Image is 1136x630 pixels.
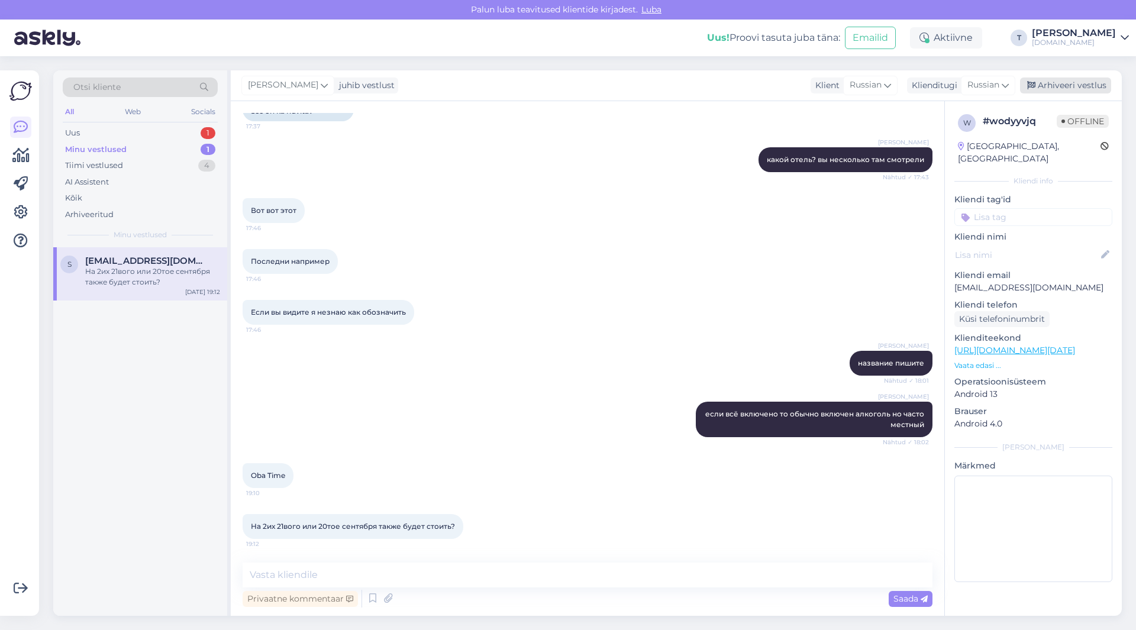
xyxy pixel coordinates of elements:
[201,144,215,156] div: 1
[1032,28,1116,38] div: [PERSON_NAME]
[198,160,215,172] div: 4
[883,173,929,182] span: Nähtud ✓ 17:43
[954,193,1112,206] p: Kliendi tag'id
[907,79,957,92] div: Klienditugi
[251,471,285,480] span: Oba Time
[954,376,1112,388] p: Operatsioonisüsteem
[251,308,406,316] span: Если вы видите я незнаю как обозначить
[850,79,882,92] span: Russian
[884,376,929,385] span: Nähtud ✓ 18:01
[334,79,395,92] div: juhib vestlust
[85,266,220,287] div: На 2их 21вого или 20тое сентября также будет стоить?
[65,144,127,156] div: Minu vestlused
[243,591,358,607] div: Privaatne kommentaar
[954,388,1112,400] p: Android 13
[65,209,114,221] div: Arhiveeritud
[67,260,72,269] span: s
[251,257,330,266] span: Последни например
[883,438,929,447] span: Nähtud ✓ 18:02
[1032,38,1116,47] div: [DOMAIN_NAME]
[954,405,1112,418] p: Brauser
[246,325,291,334] span: 17:46
[878,138,929,147] span: [PERSON_NAME]
[954,345,1075,356] a: [URL][DOMAIN_NAME][DATE]
[954,176,1112,186] div: Kliendi info
[811,79,840,92] div: Klient
[122,104,143,119] div: Web
[85,256,208,266] span: saviand94@mail.ru
[638,4,665,15] span: Luba
[1011,30,1027,46] div: T
[963,118,971,127] span: w
[954,208,1112,226] input: Lisa tag
[251,206,296,215] span: Вот вот этот
[246,489,291,497] span: 19:10
[65,176,109,188] div: AI Assistent
[63,104,76,119] div: All
[189,104,218,119] div: Socials
[954,299,1112,311] p: Kliendi telefon
[248,79,318,92] span: [PERSON_NAME]
[246,274,291,283] span: 17:46
[114,230,167,240] span: Minu vestlused
[73,81,121,93] span: Otsi kliente
[65,160,123,172] div: Tiimi vestlused
[954,418,1112,430] p: Android 4.0
[954,282,1112,294] p: [EMAIL_ADDRESS][DOMAIN_NAME]
[958,140,1100,165] div: [GEOGRAPHIC_DATA], [GEOGRAPHIC_DATA]
[878,392,929,401] span: [PERSON_NAME]
[954,311,1050,327] div: Küsi telefoninumbrit
[201,127,215,139] div: 1
[893,593,928,604] span: Saada
[9,80,32,102] img: Askly Logo
[251,522,455,531] span: На 2их 21вого или 20тое сентября также будет стоить?
[705,409,926,429] span: если всё включено то обычно включен алкоголь но часто местный
[65,127,80,139] div: Uus
[954,269,1112,282] p: Kliendi email
[954,332,1112,344] p: Klienditeekond
[910,27,982,49] div: Aktiivne
[954,442,1112,453] div: [PERSON_NAME]
[845,27,896,49] button: Emailid
[954,231,1112,243] p: Kliendi nimi
[246,122,291,131] span: 17:37
[1032,28,1129,47] a: [PERSON_NAME][DOMAIN_NAME]
[707,32,730,43] b: Uus!
[1057,115,1109,128] span: Offline
[707,31,840,45] div: Proovi tasuta juba täna:
[858,358,924,367] span: название пишите
[185,287,220,296] div: [DATE] 19:12
[955,248,1099,261] input: Lisa nimi
[1020,77,1111,93] div: Arhiveeri vestlus
[954,460,1112,472] p: Märkmed
[767,155,924,164] span: какой отель? вы несколько там смотрели
[65,192,82,204] div: Kõik
[878,341,929,350] span: [PERSON_NAME]
[983,114,1057,128] div: # wodyyvjq
[954,360,1112,371] p: Vaata edasi ...
[246,224,291,232] span: 17:46
[246,539,291,548] span: 19:12
[967,79,999,92] span: Russian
